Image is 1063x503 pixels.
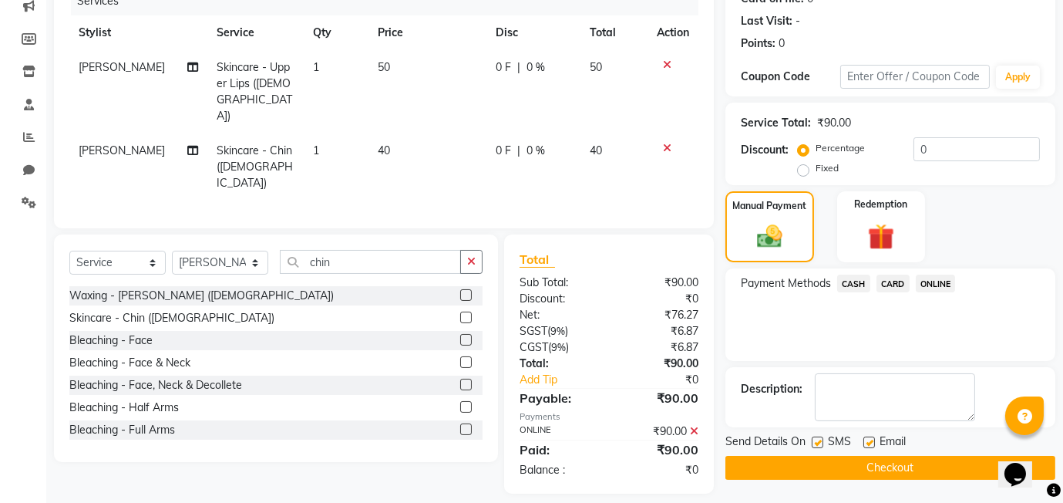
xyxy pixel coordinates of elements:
[508,291,609,307] div: Discount:
[996,66,1040,89] button: Apply
[840,65,990,89] input: Enter Offer / Coupon Code
[581,15,648,50] th: Total
[626,372,710,388] div: ₹0
[998,441,1048,488] iframe: chat widget
[609,356,710,372] div: ₹90.00
[368,15,487,50] th: Price
[741,275,831,292] span: Payment Methods
[590,143,603,157] span: 40
[69,288,334,304] div: Waxing - [PERSON_NAME] ([DEMOGRAPHIC_DATA])
[816,161,839,175] label: Fixed
[749,222,790,251] img: _cash.svg
[517,59,520,76] span: |
[69,422,175,438] div: Bleaching - Full Arms
[79,143,165,157] span: [PERSON_NAME]
[69,333,153,349] div: Bleaching - Face
[508,372,626,388] a: Add Tip
[508,389,609,407] div: Payable:
[79,60,165,74] span: [PERSON_NAME]
[520,410,698,424] div: Payments
[876,275,910,292] span: CARD
[609,275,710,291] div: ₹90.00
[486,15,580,50] th: Disc
[828,434,851,453] span: SMS
[916,275,956,292] span: ONLINE
[741,13,792,29] div: Last Visit:
[609,307,710,323] div: ₹76.27
[378,143,390,157] span: 40
[817,115,851,131] div: ₹90.00
[378,60,390,74] span: 50
[816,141,865,155] label: Percentage
[508,323,609,339] div: ( )
[508,307,609,323] div: Net:
[508,339,609,356] div: ( )
[508,441,609,459] div: Paid:
[779,35,785,52] div: 0
[880,434,906,453] span: Email
[741,115,811,131] div: Service Total:
[69,355,190,371] div: Bleaching - Face & Neck
[609,389,710,407] div: ₹90.00
[508,275,609,291] div: Sub Total:
[609,339,710,356] div: ₹6.87
[859,221,903,254] img: _gift.svg
[609,323,710,339] div: ₹6.87
[609,441,710,459] div: ₹90.00
[69,15,207,50] th: Stylist
[609,291,710,307] div: ₹0
[590,60,603,74] span: 50
[207,15,304,50] th: Service
[648,15,698,50] th: Action
[520,251,555,268] span: Total
[508,462,609,478] div: Balance :
[526,59,545,76] span: 0 %
[69,310,274,326] div: Skincare - Chin ([DEMOGRAPHIC_DATA])
[313,143,319,157] span: 1
[609,424,710,440] div: ₹90.00
[550,325,565,337] span: 9%
[520,340,548,354] span: CGST
[741,381,802,397] div: Description:
[217,60,292,123] span: Skincare - Upper Lips ([DEMOGRAPHIC_DATA])
[508,356,609,372] div: Total:
[741,69,840,85] div: Coupon Code
[725,434,806,453] span: Send Details On
[854,197,907,211] label: Redemption
[304,15,368,50] th: Qty
[526,143,545,159] span: 0 %
[69,377,242,393] div: Bleaching - Face, Neck & Decollete
[741,142,789,158] div: Discount:
[551,341,566,353] span: 9%
[609,462,710,478] div: ₹0
[69,400,179,416] div: Bleaching - Half Arms
[520,324,547,338] span: SGST
[741,35,775,52] div: Points:
[517,143,520,159] span: |
[796,13,800,29] div: -
[732,199,806,213] label: Manual Payment
[508,424,609,440] div: ONLINE
[725,456,1055,480] button: Checkout
[496,59,511,76] span: 0 F
[837,275,870,292] span: CASH
[496,143,511,159] span: 0 F
[217,143,293,190] span: Skincare - Chin ([DEMOGRAPHIC_DATA])
[280,250,461,274] input: Search or Scan
[313,60,319,74] span: 1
